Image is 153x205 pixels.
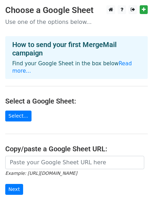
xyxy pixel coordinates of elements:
[5,18,148,26] p: Use one of the options below...
[5,184,23,195] input: Next
[5,156,144,169] input: Paste your Google Sheet URL here
[5,171,77,176] small: Example: [URL][DOMAIN_NAME]
[5,97,148,105] h4: Select a Google Sheet:
[5,111,32,121] a: Select...
[12,40,141,57] h4: How to send your first MergeMail campaign
[5,145,148,153] h4: Copy/paste a Google Sheet URL:
[12,60,132,74] a: Read more...
[5,5,148,15] h3: Choose a Google Sheet
[12,60,141,75] p: Find your Google Sheet in the box below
